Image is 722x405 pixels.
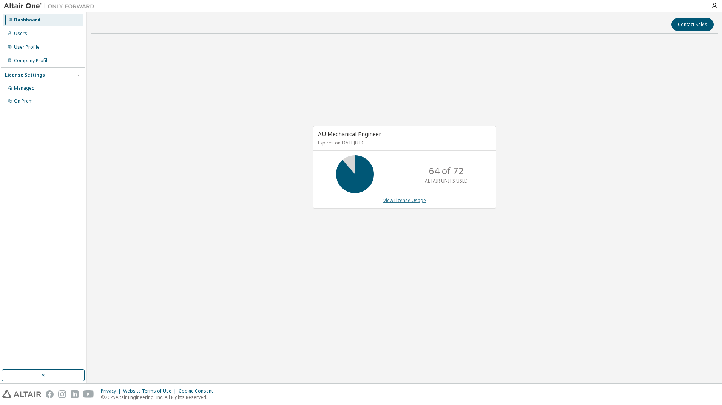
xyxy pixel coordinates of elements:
[14,31,27,37] div: Users
[14,98,33,104] div: On Prem
[14,85,35,91] div: Managed
[58,390,66,398] img: instagram.svg
[101,388,123,394] div: Privacy
[71,390,79,398] img: linkedin.svg
[83,390,94,398] img: youtube.svg
[429,164,464,177] p: 64 of 72
[14,58,50,64] div: Company Profile
[5,72,45,78] div: License Settings
[4,2,98,10] img: Altair One
[46,390,54,398] img: facebook.svg
[425,178,468,184] p: ALTAIR UNITS USED
[671,18,714,31] button: Contact Sales
[2,390,41,398] img: altair_logo.svg
[14,17,40,23] div: Dashboard
[179,388,218,394] div: Cookie Consent
[383,197,426,204] a: View License Usage
[123,388,179,394] div: Website Terms of Use
[318,140,489,146] p: Expires on [DATE] UTC
[318,130,381,138] span: AU Mechanical Engineer
[101,394,218,400] p: © 2025 Altair Engineering, Inc. All Rights Reserved.
[14,44,40,50] div: User Profile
